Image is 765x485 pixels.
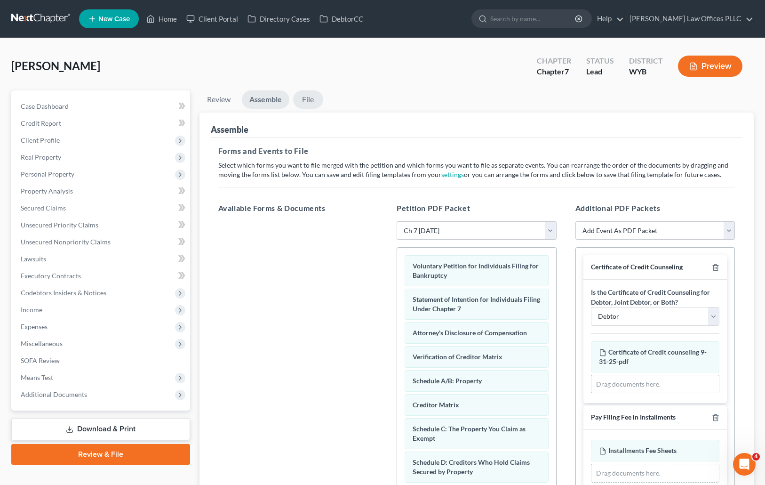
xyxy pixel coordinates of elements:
span: Unsecured Nonpriority Claims [21,238,111,246]
span: Certificate of Credit Counseling [591,263,683,271]
a: Review & File [11,444,190,465]
a: Unsecured Nonpriority Claims [13,234,190,251]
span: Statement of Intention for Individuals Filing Under Chapter 7 [413,295,540,313]
a: Home [142,10,182,27]
span: Expenses [21,323,48,331]
span: Petition PDF Packet [397,203,470,212]
h5: Additional PDF Packets [575,202,735,214]
a: Directory Cases [243,10,315,27]
a: Unsecured Priority Claims [13,217,190,234]
span: Personal Property [21,170,74,178]
a: Credit Report [13,115,190,132]
span: Installments Fee Sheets [608,446,677,454]
span: 4 [752,453,760,461]
span: Credit Report [21,119,61,127]
span: Income [21,306,42,314]
a: Secured Claims [13,200,190,217]
div: Lead [586,66,614,77]
span: SOFA Review [21,356,60,364]
span: [PERSON_NAME] [11,59,100,73]
span: Schedule C: The Property You Claim as Exempt [413,425,526,442]
h5: Forms and Events to File [218,145,735,157]
a: Assemble [242,90,289,109]
span: Attorney's Disclosure of Compensation [413,329,527,337]
span: Codebtors Insiders & Notices [21,289,106,297]
span: Case Dashboard [21,102,69,110]
span: Certificate of Credit counseling 9-31-25-pdf [599,348,707,365]
span: Additional Documents [21,390,87,398]
label: Is the Certificate of Credit Counseling for Debtor, Joint Debtor, or Both? [591,287,720,307]
a: File [293,90,323,109]
div: WYB [629,66,663,77]
a: DebtorCC [315,10,368,27]
span: Schedule D: Creditors Who Hold Claims Secured by Property [413,458,530,476]
a: Lawsuits [13,251,190,267]
span: 7 [565,67,569,76]
div: Drag documents here. [591,375,720,394]
h5: Available Forms & Documents [218,202,378,214]
a: Help [592,10,624,27]
span: Real Property [21,153,61,161]
button: Preview [678,56,742,77]
div: Assemble [211,124,248,135]
span: Client Profile [21,136,60,144]
span: Pay Filing Fee in Installments [591,413,676,421]
span: Verification of Creditor Matrix [413,353,502,361]
span: Executory Contracts [21,272,81,280]
span: Miscellaneous [21,339,63,348]
a: Download & Print [11,418,190,440]
a: Property Analysis [13,183,190,200]
span: Voluntary Petition for Individuals Filing for Bankruptcy [413,262,539,279]
a: SOFA Review [13,352,190,369]
a: Client Portal [182,10,243,27]
span: Unsecured Priority Claims [21,221,98,229]
p: Select which forms you want to file merged with the petition and which forms you want to file as ... [218,161,735,179]
a: settings [441,170,464,178]
a: Executory Contracts [13,267,190,284]
input: Search by name... [490,10,576,27]
span: Lawsuits [21,255,46,263]
span: Creditor Matrix [413,401,459,409]
div: Chapter [537,66,571,77]
span: Means Test [21,373,53,381]
a: Review [199,90,238,109]
div: Drag documents here. [591,464,720,483]
iframe: Intercom live chat [733,453,756,476]
div: District [629,56,663,66]
a: [PERSON_NAME] Law Offices PLLC [625,10,753,27]
span: New Case [98,16,130,23]
span: Schedule A/B: Property [413,377,482,385]
a: Case Dashboard [13,98,190,115]
div: Chapter [537,56,571,66]
div: Status [586,56,614,66]
span: Property Analysis [21,187,73,195]
span: Secured Claims [21,204,66,212]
